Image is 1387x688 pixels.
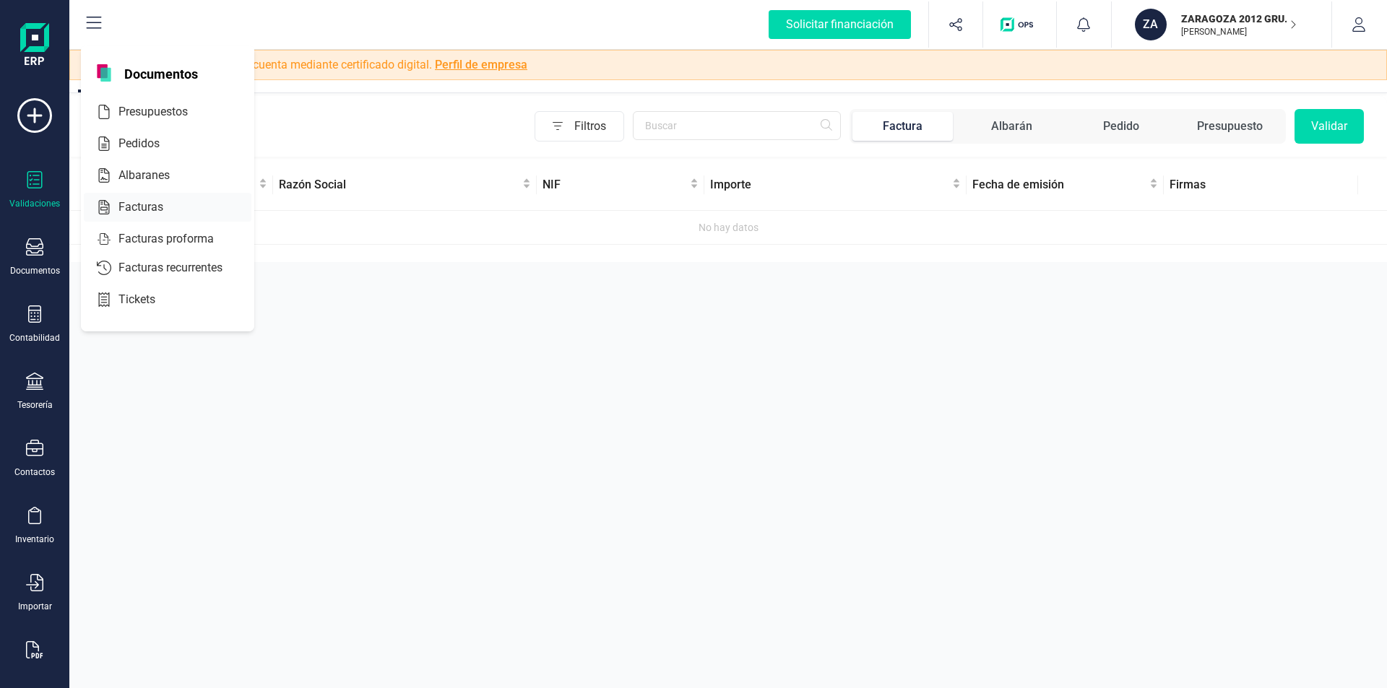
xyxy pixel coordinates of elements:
[113,199,189,216] span: Facturas
[20,23,49,69] img: Logo Finanedi
[1001,17,1039,32] img: Logo de OPS
[633,111,841,140] input: Buscar
[113,259,249,276] span: Facturas recurrentes
[18,601,52,612] div: Importar
[113,103,214,121] span: Presupuestos
[113,167,196,184] span: Albaranes
[113,230,240,248] span: Facturas proforma
[991,118,1032,135] div: Albarán
[1135,9,1167,40] div: ZA
[113,56,527,74] span: Tienes pendiente validar la cuenta mediante certificado digital.
[9,198,60,209] div: Validaciones
[710,176,949,193] span: Importe
[883,118,922,135] div: Factura
[17,399,53,411] div: Tesorería
[1181,26,1297,38] p: [PERSON_NAME]
[113,291,181,308] span: Tickets
[75,219,1381,235] div: No hay datos
[1164,160,1358,211] th: Firmas
[116,64,207,82] span: Documentos
[15,534,54,545] div: Inventario
[992,1,1047,48] button: Logo de OPS
[535,111,624,141] button: Filtros
[769,10,911,39] div: Solicitar financiación
[574,112,623,141] span: Filtros
[751,1,928,48] button: Solicitar financiación
[1181,12,1297,26] p: ZARAGOZA 2012 GRUPO CONSTRUCTOR SLU
[113,135,186,152] span: Pedidos
[1129,1,1314,48] button: ZAZARAGOZA 2012 GRUPO CONSTRUCTOR SLU[PERSON_NAME]
[435,58,527,71] a: Perfil de empresa
[543,176,687,193] span: NIF
[1295,109,1364,144] button: Validar
[1103,118,1139,135] div: Pedido
[14,466,55,478] div: Contactos
[9,332,60,344] div: Contabilidad
[279,176,519,193] span: Razón Social
[10,265,60,276] div: Documentos
[972,176,1147,193] span: Fecha de emisión
[1197,118,1263,135] div: Presupuesto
